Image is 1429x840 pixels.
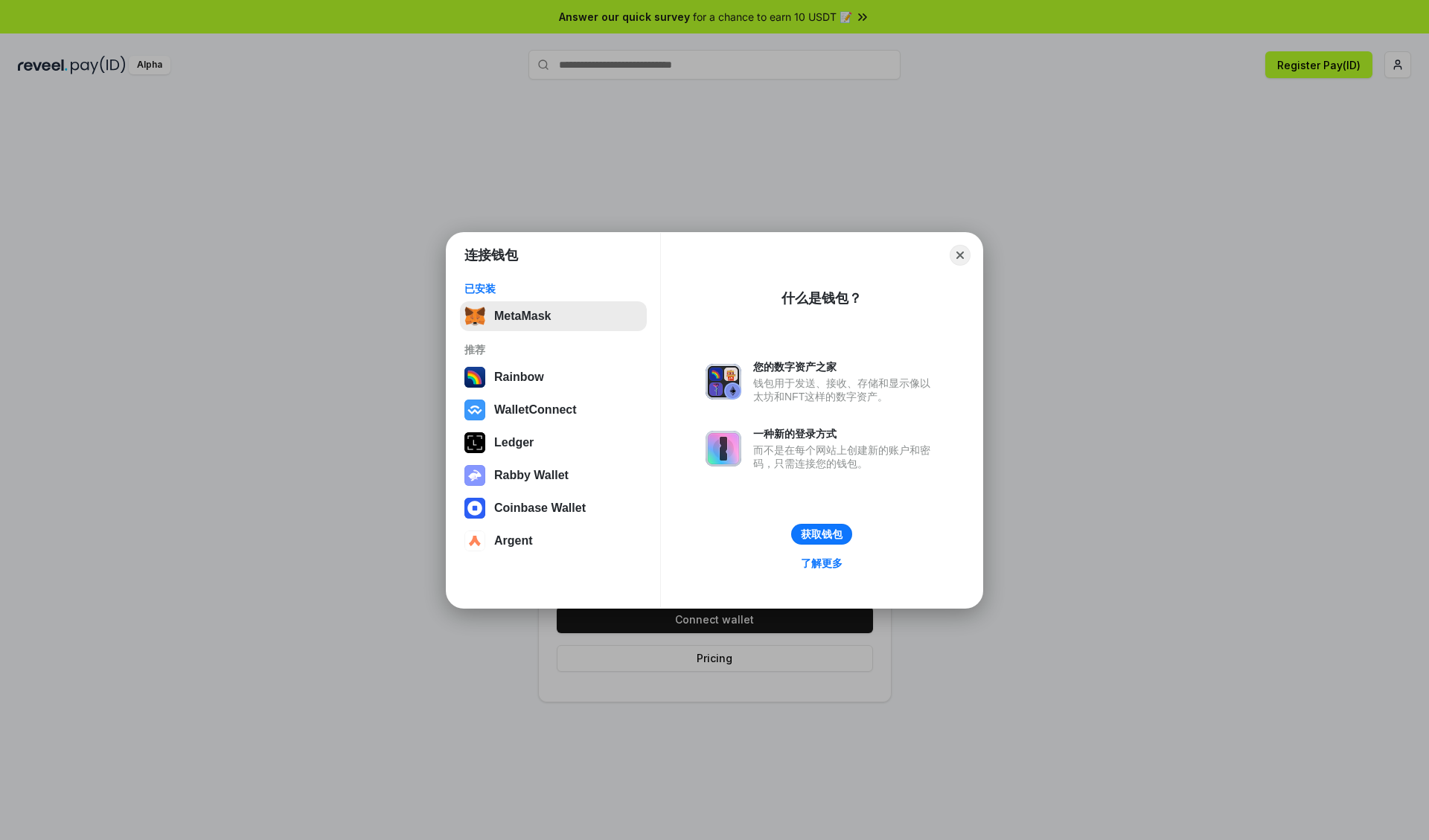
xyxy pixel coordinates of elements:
[950,245,971,266] button: Close
[494,501,586,515] div: Coinbase Wallet
[464,465,485,486] img: svg+xml,%3Csvg%20xmlns%3D%22http%3A%2F%2Fwww.w3.org%2F2000%2Fsvg%22%20fill%3D%22none%22%20viewBox...
[706,364,741,400] img: svg+xml,%3Csvg%20xmlns%3D%22http%3A%2F%2Fwww.w3.org%2F2000%2Fsvg%22%20fill%3D%22none%22%20viewBox...
[753,443,938,470] div: 而不是在每个网站上创建新的账户和密码，只需连接您的钱包。
[801,528,843,541] div: 获取钱包
[792,554,851,573] a: 了解更多
[494,371,544,384] div: Rainbow
[460,362,647,392] button: Rainbow
[801,557,843,570] div: 了解更多
[464,282,642,295] div: 已安装
[464,530,485,551] img: svg+xml,%3Csvg%20width%3D%2228%22%20height%3D%2228%22%20viewBox%3D%220%200%2028%2028%22%20fill%3D...
[706,431,741,467] img: svg+xml,%3Csvg%20xmlns%3D%22http%3A%2F%2Fwww.w3.org%2F2000%2Fsvg%22%20fill%3D%22none%22%20viewBox...
[460,428,647,458] button: Ledger
[460,461,647,490] button: Rabby Wallet
[460,493,647,523] button: Coinbase Wallet
[460,301,647,331] button: MetaMask
[460,395,647,425] button: WalletConnect
[464,498,485,519] img: svg+xml,%3Csvg%20width%3D%2228%22%20height%3D%2228%22%20viewBox%3D%220%200%2028%2028%22%20fill%3D...
[464,343,642,356] div: 推荐
[494,310,551,323] div: MetaMask
[464,306,485,327] img: svg+xml,%3Csvg%20fill%3D%22none%22%20height%3D%2233%22%20viewBox%3D%220%200%2035%2033%22%20width%...
[494,436,534,449] div: Ledger
[464,246,518,264] h1: 连接钱包
[464,367,485,388] img: svg+xml,%3Csvg%20width%3D%22120%22%20height%3D%22120%22%20viewBox%3D%220%200%20120%20120%22%20fil...
[464,400,485,420] img: svg+xml,%3Csvg%20width%3D%2228%22%20height%3D%2228%22%20viewBox%3D%220%200%2028%2028%22%20fill%3D...
[494,469,569,482] div: Rabby Wallet
[460,526,647,556] button: Argent
[494,534,533,548] div: Argent
[753,360,938,373] div: 您的数字资产之家
[781,289,862,307] div: 什么是钱包？
[753,376,938,403] div: 钱包用于发送、接收、存储和显示像以太坊和NFT这样的数字资产。
[464,432,485,453] img: svg+xml,%3Csvg%20xmlns%3D%22http%3A%2F%2Fwww.w3.org%2F2000%2Fsvg%22%20width%3D%2228%22%20height%3...
[791,524,852,545] button: 获取钱包
[753,427,938,440] div: 一种新的登录方式
[494,403,577,417] div: WalletConnect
